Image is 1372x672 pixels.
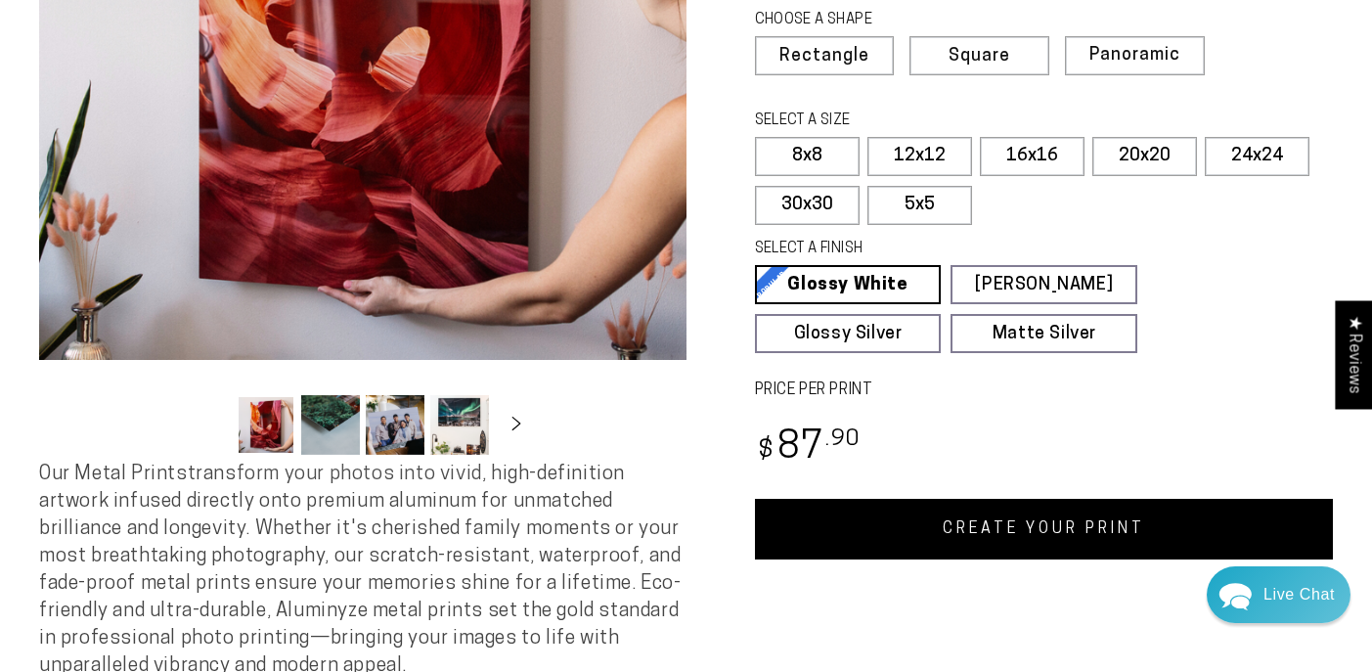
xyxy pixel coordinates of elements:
[1335,300,1372,409] div: Click to open Judge.me floating reviews tab
[366,395,424,455] button: Load image 3 in gallery view
[1092,137,1197,176] label: 20x20
[301,395,360,455] button: Load image 2 in gallery view
[980,137,1084,176] label: 16x16
[1207,566,1350,623] div: Chat widget toggle
[825,428,861,451] sup: .90
[779,48,869,66] span: Rectangle
[951,265,1137,304] a: [PERSON_NAME]
[188,403,231,446] button: Slide left
[758,438,775,465] span: $
[1205,137,1309,176] label: 24x24
[1089,46,1180,65] span: Panoramic
[495,403,538,446] button: Slide right
[949,48,1010,66] span: Square
[755,314,942,353] a: Glossy Silver
[755,380,1334,402] label: PRICE PER PRINT
[755,111,1094,132] legend: SELECT A SIZE
[755,137,860,176] label: 8x8
[755,499,1334,560] a: CREATE YOUR PRINT
[867,137,972,176] label: 12x12
[1263,566,1335,623] div: Contact Us Directly
[755,429,862,468] bdi: 87
[951,314,1137,353] a: Matte Silver
[755,239,1094,260] legend: SELECT A FINISH
[755,186,860,225] label: 30x30
[867,186,972,225] label: 5x5
[237,395,295,455] button: Load image 1 in gallery view
[755,10,1025,31] legend: CHOOSE A SHAPE
[430,395,489,455] button: Load image 4 in gallery view
[755,265,942,304] a: Glossy White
